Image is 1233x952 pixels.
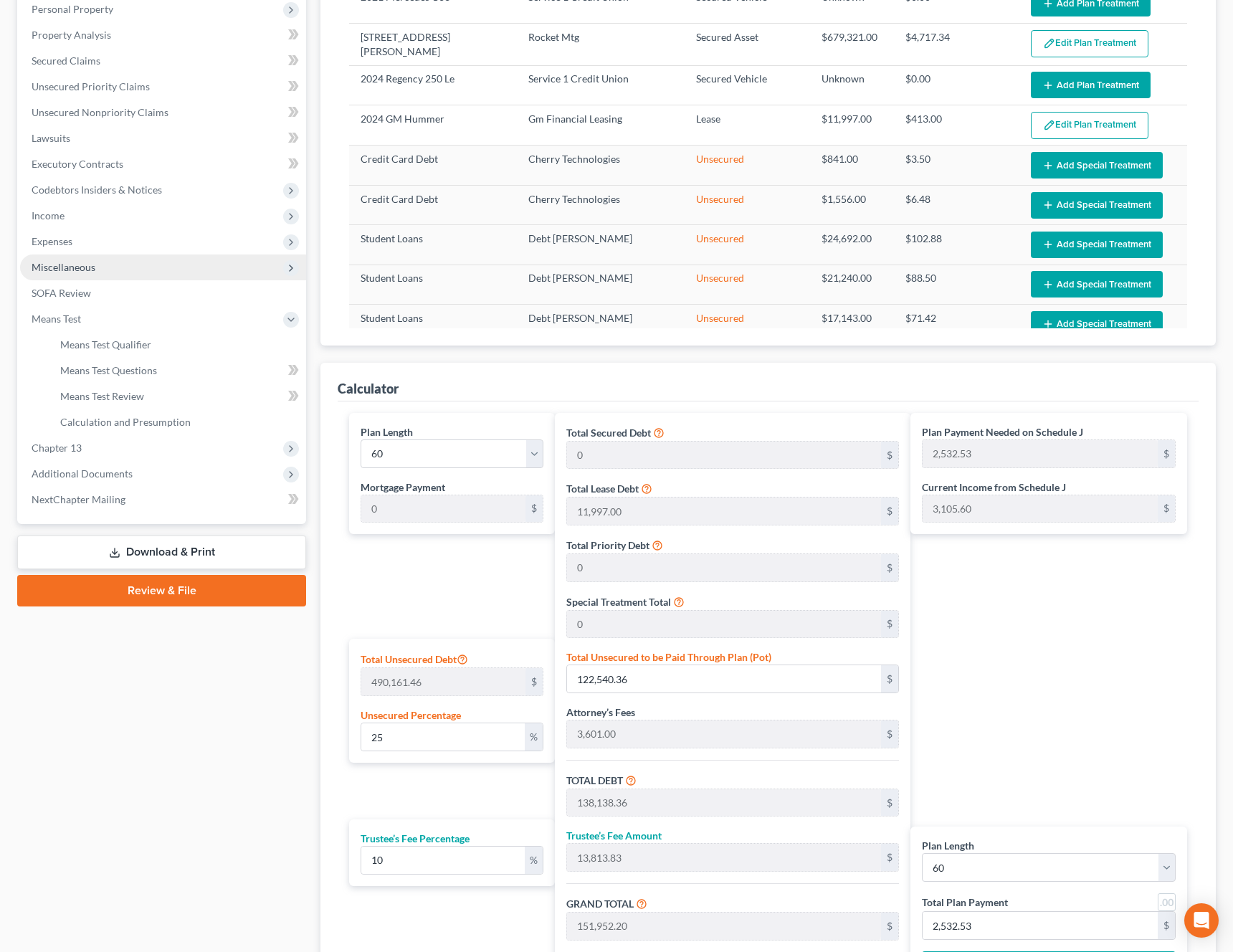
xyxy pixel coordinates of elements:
div: $ [881,611,898,638]
input: 0.00 [923,495,1158,523]
label: Total Unsecured to be Paid Through Plan (Pot) [566,649,771,665]
label: Total Lease Debt [566,481,639,496]
label: Unsecured Percentage [361,708,461,723]
span: Means Test [32,313,81,325]
label: Total Unsecured Debt [361,650,468,667]
td: Gm Financial Leasing [517,105,685,146]
a: Lawsuits [20,125,306,151]
div: $ [1158,495,1175,523]
span: Chapter 13 [32,442,82,454]
div: $ [881,442,898,469]
span: SOFA Review [32,287,91,299]
td: $6.48 [894,185,1019,224]
td: $88.50 [894,265,1019,304]
label: Trustee’s Fee Percentage [361,831,470,846]
div: $ [881,720,898,748]
span: Means Test Qualifier [60,338,151,351]
a: SOFA Review [20,280,306,306]
button: Add Special Treatment [1031,152,1163,178]
span: Means Test Questions [60,364,157,376]
button: Add Special Treatment [1031,192,1163,219]
span: Executory Contracts [32,158,123,170]
input: 0.00 [567,844,880,871]
label: Plan Length [361,424,413,439]
button: Add Special Treatment [1031,271,1163,297]
a: Unsecured Priority Claims [20,74,306,100]
img: edit-pencil-c1479a1de80d8dea1e2430c2f745a3c6a07e9d7aa2eeffe225670001d78357a8.svg [1043,37,1055,49]
a: Download & Print [17,535,306,569]
td: Debt [PERSON_NAME] [517,265,685,304]
div: $ [881,913,898,940]
span: Lawsuits [32,132,70,144]
input: 0.00 [567,720,880,748]
span: Secured Claims [32,54,100,67]
span: Unsecured Nonpriority Claims [32,106,168,118]
span: Expenses [32,235,72,247]
td: Debt [PERSON_NAME] [517,225,685,265]
span: Unsecured Priority Claims [32,80,150,92]
a: Means Test Qualifier [49,332,306,358]
td: Unknown [810,65,894,105]
a: Executory Contracts [20,151,306,177]
td: $4,717.34 [894,24,1019,65]
td: $17,143.00 [810,305,894,344]
td: $841.00 [810,146,894,185]
div: $ [881,554,898,581]
label: GRAND TOTAL [566,896,634,911]
td: $0.00 [894,65,1019,105]
td: Cherry Technologies [517,146,685,185]
label: Plan Payment Needed on Schedule J [922,424,1083,439]
div: $ [881,498,898,525]
label: Total Plan Payment [922,895,1008,910]
div: Open Intercom Messenger [1184,903,1219,938]
td: $1,556.00 [810,185,894,224]
img: edit-pencil-c1479a1de80d8dea1e2430c2f745a3c6a07e9d7aa2eeffe225670001d78357a8.svg [1043,119,1055,131]
button: Edit Plan Treatment [1031,30,1148,57]
span: Personal Property [32,3,113,15]
td: $413.00 [894,105,1019,146]
div: % [525,847,543,874]
a: Property Analysis [20,22,306,48]
span: Codebtors Insiders & Notices [32,184,162,196]
td: $11,997.00 [810,105,894,146]
label: Attorney’s Fees [566,705,635,720]
td: Student Loans [349,225,517,265]
td: [STREET_ADDRESS][PERSON_NAME] [349,24,517,65]
div: % [525,723,543,751]
td: Unsecured [685,185,810,224]
label: Total Secured Debt [566,425,651,440]
td: Credit Card Debt [349,185,517,224]
td: $21,240.00 [810,265,894,304]
input: 0.00 [361,847,525,874]
div: $ [1158,912,1175,939]
div: $ [1158,440,1175,467]
label: Special Treatment Total [566,594,671,609]
a: Means Test Questions [49,358,306,384]
td: $102.88 [894,225,1019,265]
button: Add Special Treatment [1031,311,1163,338]
div: $ [525,668,543,695]
input: 0.00 [567,913,880,940]
td: Secured Vehicle [685,65,810,105]
td: 2024 GM Hummer [349,105,517,146]
span: Calculation and Presumption [60,416,191,428]
td: $24,692.00 [810,225,894,265]
label: TOTAL DEBT [566,773,623,788]
span: Means Test Review [60,390,144,402]
td: Unsecured [685,265,810,304]
a: Round to nearest dollar [1158,893,1176,911]
span: Property Analysis [32,29,111,41]
span: Income [32,209,65,222]
span: Miscellaneous [32,261,95,273]
td: $71.42 [894,305,1019,344]
label: Current Income from Schedule J [922,480,1066,495]
button: Add Plan Treatment [1031,72,1151,98]
td: $3.50 [894,146,1019,185]
td: Service 1 Credit Union [517,65,685,105]
label: Trustee’s Fee Amount [566,828,662,843]
td: Credit Card Debt [349,146,517,185]
span: NextChapter Mailing [32,493,125,505]
td: Lease [685,105,810,146]
button: Edit Plan Treatment [1031,112,1148,139]
input: 0.00 [567,789,880,817]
